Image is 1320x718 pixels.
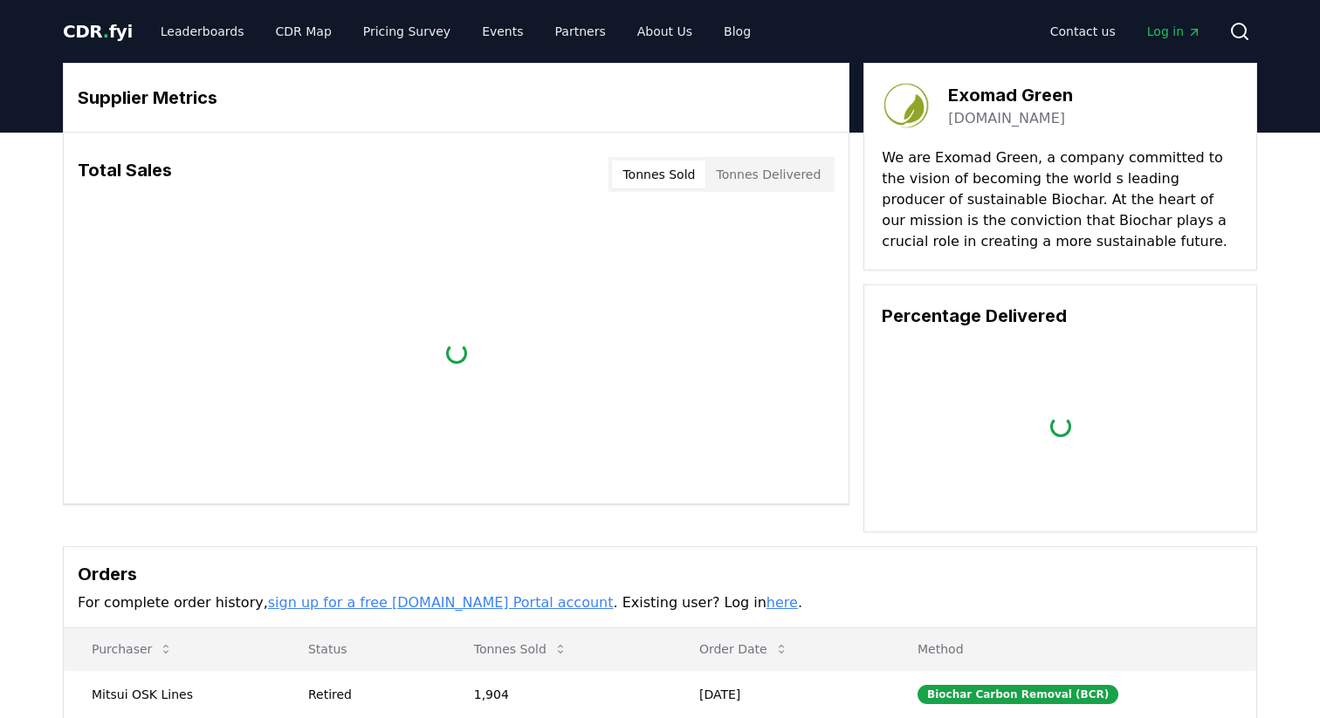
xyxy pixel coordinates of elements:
[918,685,1118,704] div: Biochar Carbon Removal (BCR)
[64,670,280,718] td: Mitsui OSK Lines
[78,561,1242,587] h3: Orders
[63,21,133,42] span: CDR fyi
[882,303,1239,329] h3: Percentage Delivered
[541,16,620,47] a: Partners
[147,16,258,47] a: Leaderboards
[1036,16,1130,47] a: Contact us
[882,147,1239,252] p: We are Exomad Green, a company committed to the vision of becoming the world s leading producer o...
[710,16,765,47] a: Blog
[1050,416,1071,437] div: loading
[671,670,890,718] td: [DATE]
[78,592,1242,613] p: For complete order history, . Existing user? Log in .
[612,161,705,188] button: Tonnes Sold
[948,108,1065,129] a: [DOMAIN_NAME]
[705,161,831,188] button: Tonnes Delivered
[262,16,346,47] a: CDR Map
[446,670,671,718] td: 1,904
[349,16,464,47] a: Pricing Survey
[446,343,467,364] div: loading
[147,16,765,47] nav: Main
[948,82,1073,108] h3: Exomad Green
[78,632,187,667] button: Purchaser
[882,81,931,130] img: Exomad Green-logo
[268,594,614,611] a: sign up for a free [DOMAIN_NAME] Portal account
[1036,16,1215,47] nav: Main
[294,640,432,658] p: Status
[460,632,581,667] button: Tonnes Sold
[685,632,802,667] button: Order Date
[468,16,537,47] a: Events
[103,21,109,42] span: .
[78,157,172,192] h3: Total Sales
[1133,16,1215,47] a: Log in
[767,594,798,611] a: here
[78,85,835,111] h3: Supplier Metrics
[63,19,133,44] a: CDR.fyi
[308,686,432,703] div: Retired
[1147,23,1201,40] span: Log in
[904,640,1242,658] p: Method
[623,16,706,47] a: About Us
